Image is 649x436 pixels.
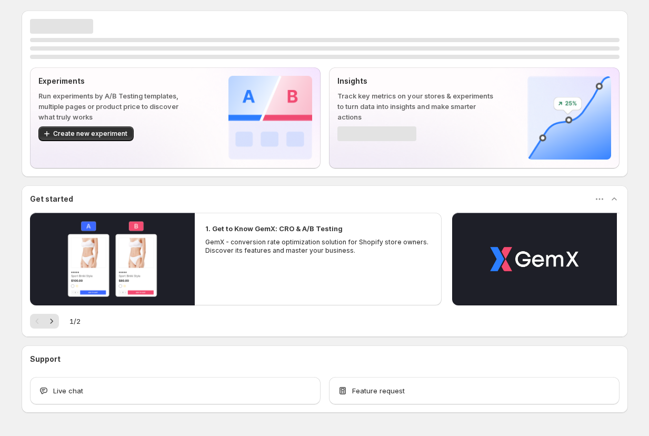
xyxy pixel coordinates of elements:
[30,213,195,305] button: Play video
[38,76,195,86] p: Experiments
[205,238,432,255] p: GemX - conversion rate optimization solution for Shopify store owners. Discover its features and ...
[527,76,611,160] img: Insights
[452,213,617,305] button: Play video
[38,91,195,122] p: Run experiments by A/B Testing templates, multiple pages or product price to discover what truly ...
[337,76,494,86] p: Insights
[228,76,312,160] img: Experiments
[44,314,59,329] button: Next
[69,316,81,326] span: 1 / 2
[337,91,494,122] p: Track key metrics on your stores & experiments to turn data into insights and make smarter actions
[38,126,134,141] button: Create new experiment
[352,385,405,396] span: Feature request
[53,130,127,138] span: Create new experiment
[30,354,61,364] h3: Support
[53,385,83,396] span: Live chat
[30,194,73,204] h3: Get started
[30,314,59,329] nav: Pagination
[205,223,343,234] h2: 1. Get to Know GemX: CRO & A/B Testing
